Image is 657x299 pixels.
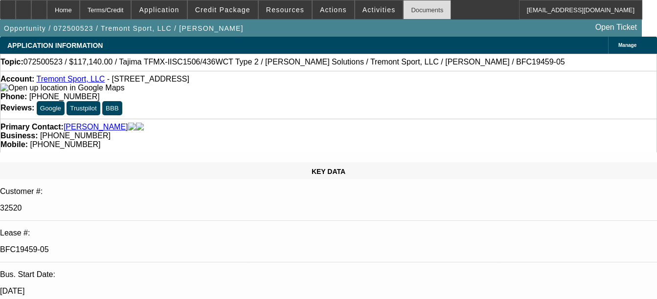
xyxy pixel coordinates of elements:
img: Open up location in Google Maps [0,84,124,92]
strong: Topic: [0,58,23,66]
a: Tremont Sport, LLC [36,75,105,83]
strong: Primary Contact: [0,123,64,131]
span: [PHONE_NUMBER] [30,140,100,149]
button: Activities [355,0,403,19]
span: [PHONE_NUMBER] [40,131,111,140]
a: View Google Maps [0,84,124,92]
span: [PHONE_NUMBER] [29,92,100,101]
strong: Business: [0,131,38,140]
span: - [STREET_ADDRESS] [107,75,189,83]
img: linkedin-icon.png [136,123,144,131]
button: Trustpilot [67,101,100,115]
img: facebook-icon.png [128,123,136,131]
button: Resources [259,0,312,19]
a: Open Ticket [591,19,641,36]
span: Resources [266,6,304,14]
button: Google [37,101,65,115]
button: Application [132,0,186,19]
strong: Reviews: [0,104,34,112]
span: Opportunity / 072500523 / Tremont Sport, LLC / [PERSON_NAME] [4,24,244,32]
span: Credit Package [195,6,250,14]
a: [PERSON_NAME] [64,123,128,131]
strong: Phone: [0,92,27,101]
span: Activities [362,6,396,14]
span: APPLICATION INFORMATION [7,42,103,49]
button: Credit Package [188,0,258,19]
span: KEY DATA [312,168,345,175]
strong: Mobile: [0,140,28,149]
button: BBB [102,101,122,115]
span: Actions [320,6,347,14]
span: 072500523 / $117,140.00 / Tajima TFMX-IISC1506/436WCT Type 2 / [PERSON_NAME] Solutions / Tremont ... [23,58,565,66]
button: Actions [313,0,354,19]
span: Manage [618,43,636,48]
strong: Account: [0,75,34,83]
span: Application [139,6,179,14]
